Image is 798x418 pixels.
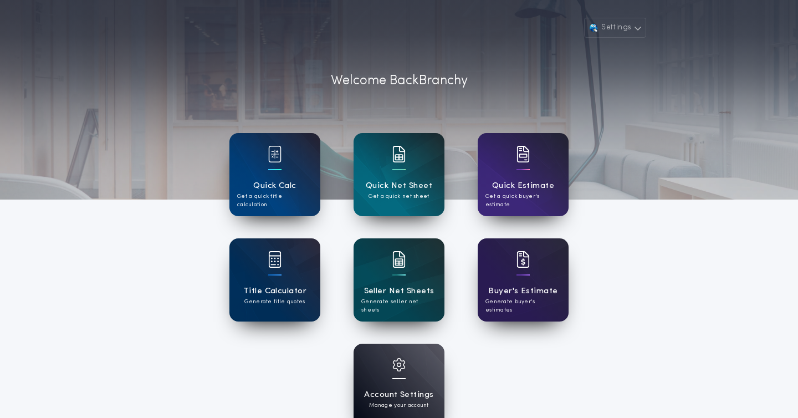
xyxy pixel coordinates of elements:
h1: Account Settings [364,389,433,401]
img: card icon [392,146,406,162]
img: card icon [516,146,530,162]
p: Welcome Back Branchy [331,71,468,91]
button: Settings [584,18,646,38]
h1: Seller Net Sheets [364,285,434,298]
img: card icon [392,358,406,371]
p: Get a quick net sheet [369,192,429,201]
img: card icon [516,251,530,268]
p: Generate buyer's estimates [485,298,561,314]
p: Get a quick title calculation [237,192,313,209]
h1: Quick Calc [253,180,296,192]
h1: Quick Net Sheet [366,180,432,192]
p: Get a quick buyer's estimate [485,192,561,209]
a: card iconTitle CalculatorGenerate title quotes [229,238,320,322]
a: card iconBuyer's EstimateGenerate buyer's estimates [478,238,569,322]
img: user avatar [588,22,599,33]
img: card icon [268,146,282,162]
p: Generate title quotes [244,298,305,306]
img: card icon [268,251,282,268]
img: card icon [392,251,406,268]
a: card iconQuick CalcGet a quick title calculation [229,133,320,216]
h1: Quick Estimate [492,180,555,192]
a: card iconQuick EstimateGet a quick buyer's estimate [478,133,569,216]
h1: Buyer's Estimate [488,285,557,298]
p: Generate seller net sheets [361,298,437,314]
a: card iconQuick Net SheetGet a quick net sheet [354,133,444,216]
p: Manage your account [369,401,428,410]
h1: Title Calculator [243,285,306,298]
a: card iconSeller Net SheetsGenerate seller net sheets [354,238,444,322]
